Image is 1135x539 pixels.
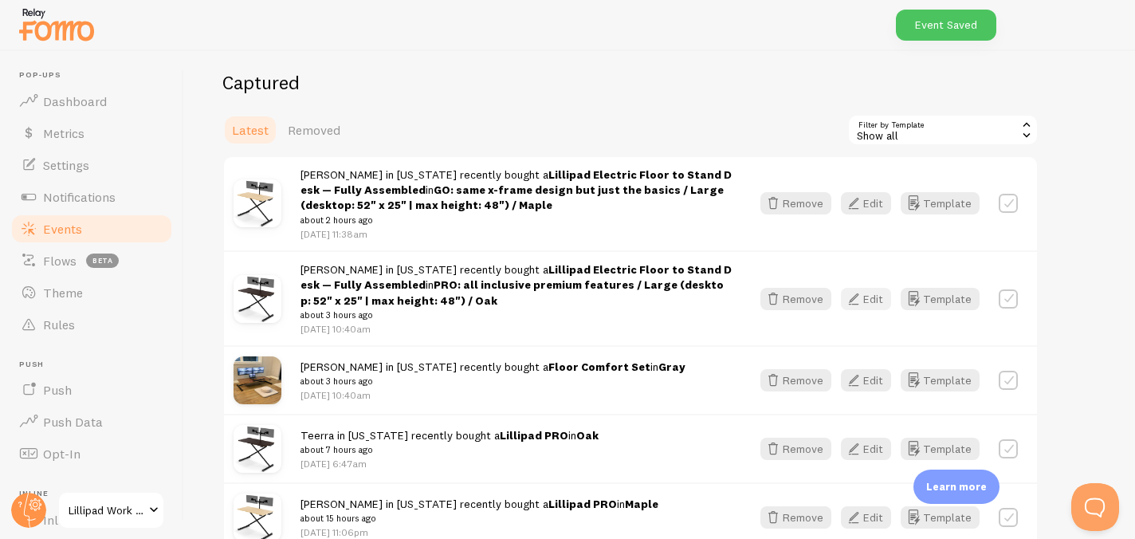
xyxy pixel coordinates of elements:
[43,125,84,141] span: Metrics
[658,360,685,374] strong: Gray
[43,189,116,205] span: Notifications
[43,157,89,173] span: Settings
[300,227,732,241] p: [DATE] 11:38am
[760,288,831,310] button: Remove
[222,114,278,146] a: Latest
[43,382,72,398] span: Push
[57,491,165,529] a: Lillipad Work Solutions
[841,192,901,214] a: Edit
[10,406,174,438] a: Push Data
[300,262,732,292] a: Lillipad Electric Floor to Stand Desk — Fully Assembled
[760,506,831,529] button: Remove
[10,149,174,181] a: Settings
[841,438,891,460] button: Edit
[901,506,980,529] button: Template
[69,501,144,520] span: Lillipad Work Solutions
[300,511,658,525] small: about 15 hours ago
[300,262,732,322] span: [PERSON_NAME] in [US_STATE] recently bought a in
[300,183,724,212] strong: GO: same x-frame design but just the basics / Large (desktop: 52" x 25" | max height: 48") / Maple
[300,277,724,307] strong: PRO: all inclusive premium features / Large (desktop: 52" x 25" | max height: 48") / Oak
[10,181,174,213] a: Notifications
[86,254,119,268] span: beta
[10,117,174,149] a: Metrics
[43,93,107,109] span: Dashboard
[19,360,174,370] span: Push
[234,179,281,227] img: Lillipad42Maple1.jpg
[17,4,96,45] img: fomo-relay-logo-orange.svg
[300,497,658,526] span: [PERSON_NAME] in [US_STATE] recently bought a in
[10,213,174,245] a: Events
[19,70,174,81] span: Pop-ups
[43,285,83,301] span: Theme
[548,360,650,374] a: Floor Comfort Set
[10,245,174,277] a: Flows beta
[10,277,174,309] a: Theme
[234,356,281,404] img: Lillipad_floor_cushion_yoga_pillow_small.jpg
[841,506,891,529] button: Edit
[232,122,269,138] span: Latest
[43,446,81,462] span: Opt-In
[300,388,685,402] p: [DATE] 10:40am
[43,221,82,237] span: Events
[300,457,599,470] p: [DATE] 6:47am
[300,525,658,539] p: [DATE] 11:06pm
[300,428,599,458] span: Teerra in [US_STATE] recently bought a in
[10,85,174,117] a: Dashboard
[760,192,831,214] button: Remove
[913,470,1000,504] div: Learn more
[548,497,617,511] a: Lillipad PRO
[300,443,599,457] small: about 7 hours ago
[288,122,340,138] span: Removed
[841,288,891,310] button: Edit
[234,425,281,473] img: Lillipad42Oak1.jpg
[841,506,901,529] a: Edit
[901,288,980,310] button: Template
[43,317,75,332] span: Rules
[901,192,980,214] button: Template
[841,192,891,214] button: Edit
[43,253,77,269] span: Flows
[625,497,658,511] strong: Maple
[300,360,685,389] span: [PERSON_NAME] in [US_STATE] recently bought a in
[300,322,732,336] p: [DATE] 10:40am
[500,428,568,443] a: Lillipad PRO
[760,438,831,460] button: Remove
[43,414,103,430] span: Push Data
[576,428,599,443] strong: Oak
[19,489,174,499] span: Inline
[901,438,980,460] button: Template
[300,213,732,227] small: about 2 hours ago
[841,369,901,391] a: Edit
[300,167,732,197] a: Lillipad Electric Floor to Stand Desk — Fully Assembled
[222,70,1039,95] h2: Captured
[1071,483,1119,531] iframe: Help Scout Beacon - Open
[841,369,891,391] button: Edit
[10,374,174,406] a: Push
[896,10,996,41] div: Event Saved
[841,288,901,310] a: Edit
[300,308,732,322] small: about 3 hours ago
[10,309,174,340] a: Rules
[300,167,732,227] span: [PERSON_NAME] in [US_STATE] recently bought a in
[841,438,901,460] a: Edit
[760,369,831,391] button: Remove
[278,114,350,146] a: Removed
[234,275,281,323] img: Lillipad42Oak1.jpg
[300,374,685,388] small: about 3 hours ago
[847,114,1039,146] div: Show all
[10,438,174,470] a: Opt-In
[926,479,987,494] p: Learn more
[901,369,980,391] button: Template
